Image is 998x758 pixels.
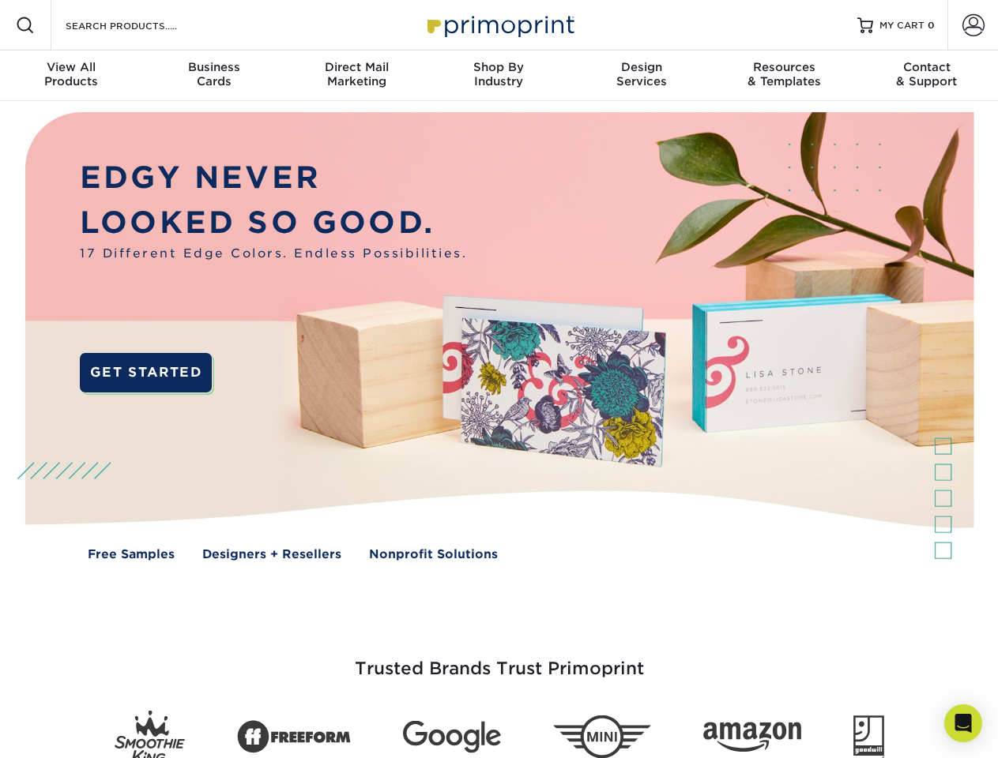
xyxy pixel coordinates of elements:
span: MY CART [879,19,925,32]
input: SEARCH PRODUCTS..... [64,16,218,35]
div: Cards [142,60,284,88]
span: 0 [928,20,935,31]
div: Industry [427,60,570,88]
div: Marketing [285,60,427,88]
span: Contact [856,60,998,74]
a: Free Samples [88,546,175,564]
a: DesignServices [571,51,713,101]
span: Business [142,60,284,74]
img: Google [403,721,501,753]
div: & Templates [713,60,855,88]
div: Services [571,60,713,88]
span: Shop By [427,60,570,74]
span: Resources [713,60,855,74]
a: Resources& Templates [713,51,855,101]
img: Primoprint [420,8,578,42]
div: & Support [856,60,998,88]
div: Open Intercom Messenger [944,704,982,742]
a: Contact& Support [856,51,998,101]
span: Direct Mail [285,60,427,74]
img: Goodwill [853,715,884,758]
h3: Trusted Brands Trust Primoprint [37,621,962,698]
a: GET STARTED [80,353,212,392]
a: Direct MailMarketing [285,51,427,101]
p: EDGY NEVER [80,156,467,201]
img: Amazon [703,722,801,752]
span: 17 Different Edge Colors. Endless Possibilities. [80,245,467,263]
a: BusinessCards [142,51,284,101]
a: Nonprofit Solutions [369,546,498,564]
a: Shop ByIndustry [427,51,570,101]
span: Design [571,60,713,74]
p: LOOKED SO GOOD. [80,201,467,246]
a: Designers + Resellers [202,546,341,564]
